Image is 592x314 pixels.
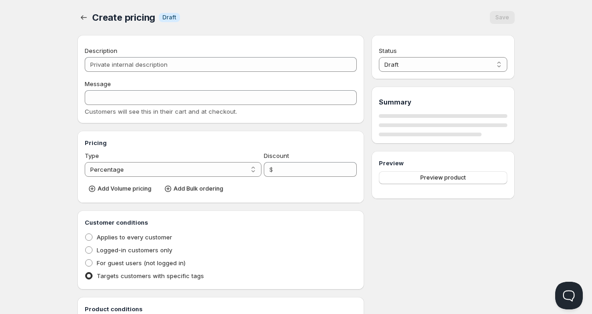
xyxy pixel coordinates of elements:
[85,138,357,147] h3: Pricing
[85,152,99,159] span: Type
[85,57,357,72] input: Private internal description
[379,171,507,184] button: Preview product
[85,108,237,115] span: Customers will see this in their cart and at checkout.
[85,80,111,87] span: Message
[163,14,176,21] span: Draft
[97,233,172,241] span: Applies to every customer
[379,98,507,107] h1: Summary
[97,272,204,279] span: Targets customers with specific tags
[92,12,155,23] span: Create pricing
[97,246,172,254] span: Logged-in customers only
[420,174,466,181] span: Preview product
[85,47,117,54] span: Description
[85,304,357,314] h3: Product conditions
[379,158,507,168] h3: Preview
[98,185,151,192] span: Add Volume pricing
[555,282,583,309] iframe: Help Scout Beacon - Open
[85,182,157,195] button: Add Volume pricing
[379,47,397,54] span: Status
[97,259,186,267] span: For guest users (not logged in)
[269,166,273,173] span: $
[264,152,289,159] span: Discount
[174,185,223,192] span: Add Bulk ordering
[161,182,229,195] button: Add Bulk ordering
[85,218,357,227] h3: Customer conditions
